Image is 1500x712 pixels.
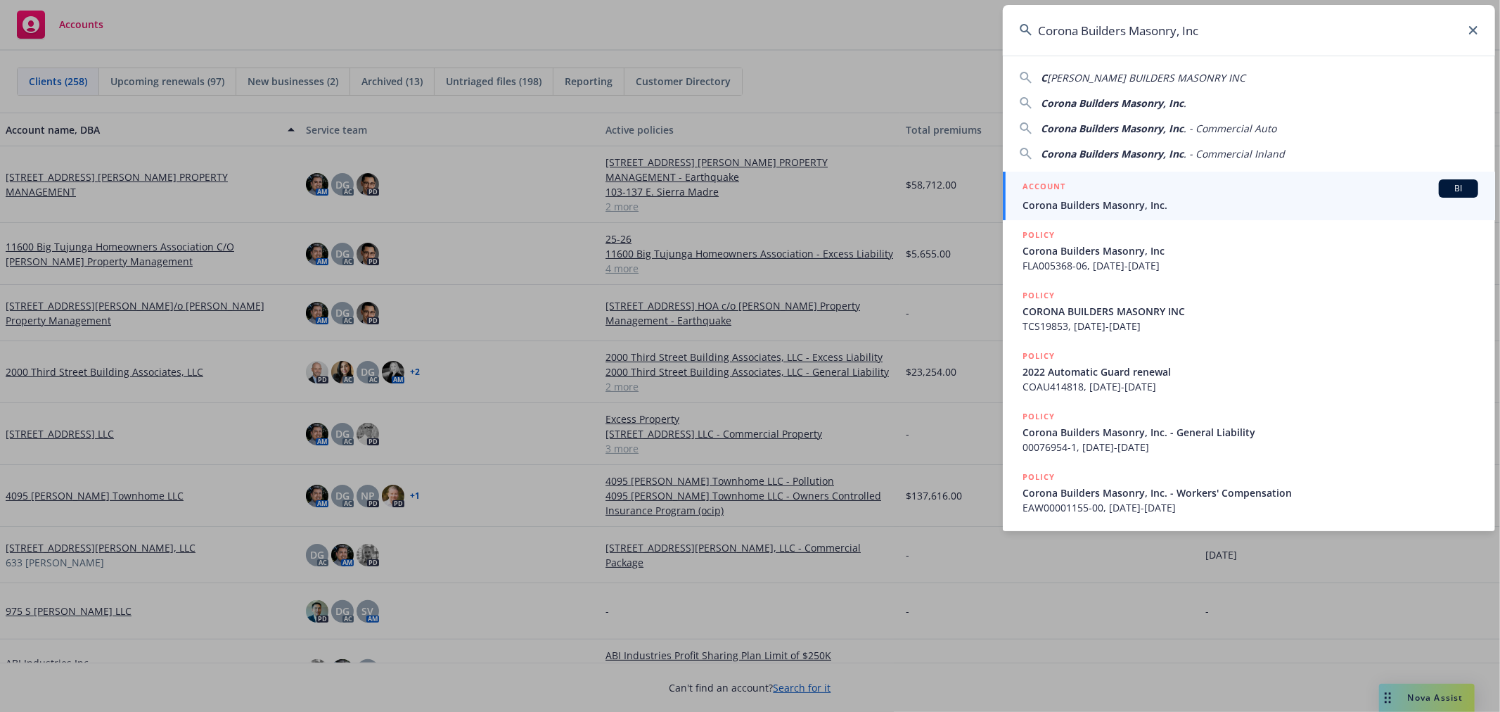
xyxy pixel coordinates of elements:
[1023,288,1055,303] h5: POLICY
[1003,220,1495,281] a: POLICYCorona Builders Masonry, IncFLA005368-06, [DATE]-[DATE]
[1023,349,1055,363] h5: POLICY
[1003,281,1495,341] a: POLICYCORONA BUILDERS MASONRY INCTCS19853, [DATE]-[DATE]
[1184,122,1276,135] span: . - Commercial Auto
[1023,364,1478,379] span: 2022 Automatic Guard renewal
[1023,409,1055,424] h5: POLICY
[1023,258,1478,273] span: FLA005368-06, [DATE]-[DATE]
[1003,462,1495,523] a: POLICYCorona Builders Masonry, Inc. - Workers' CompensationEAW00001155-00, [DATE]-[DATE]
[1041,147,1184,160] span: Corona Builders Masonry, Inc
[1003,341,1495,402] a: POLICY2022 Automatic Guard renewalCOAU414818, [DATE]-[DATE]
[1003,172,1495,220] a: ACCOUNTBICorona Builders Masonry, Inc.
[1003,5,1495,56] input: Search...
[1184,96,1186,110] span: .
[1003,402,1495,462] a: POLICYCorona Builders Masonry, Inc. - General Liability00076954-1, [DATE]-[DATE]
[1023,304,1478,319] span: CORONA BUILDERS MASONRY INC
[1023,243,1478,258] span: Corona Builders Masonry, Inc
[1047,71,1245,84] span: [PERSON_NAME] BUILDERS MASONRY INC
[1023,500,1478,515] span: EAW00001155-00, [DATE]-[DATE]
[1023,470,1055,484] h5: POLICY
[1023,379,1478,394] span: COAU414818, [DATE]-[DATE]
[1023,440,1478,454] span: 00076954-1, [DATE]-[DATE]
[1023,485,1478,500] span: Corona Builders Masonry, Inc. - Workers' Compensation
[1041,96,1184,110] span: Corona Builders Masonry, Inc
[1184,147,1285,160] span: . - Commercial Inland
[1023,198,1478,212] span: Corona Builders Masonry, Inc.
[1041,71,1047,84] span: C
[1023,228,1055,242] h5: POLICY
[1023,319,1478,333] span: TCS19853, [DATE]-[DATE]
[1444,182,1473,195] span: BI
[1041,122,1184,135] span: Corona Builders Masonry, Inc
[1023,425,1478,440] span: Corona Builders Masonry, Inc. - General Liability
[1023,179,1065,196] h5: ACCOUNT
